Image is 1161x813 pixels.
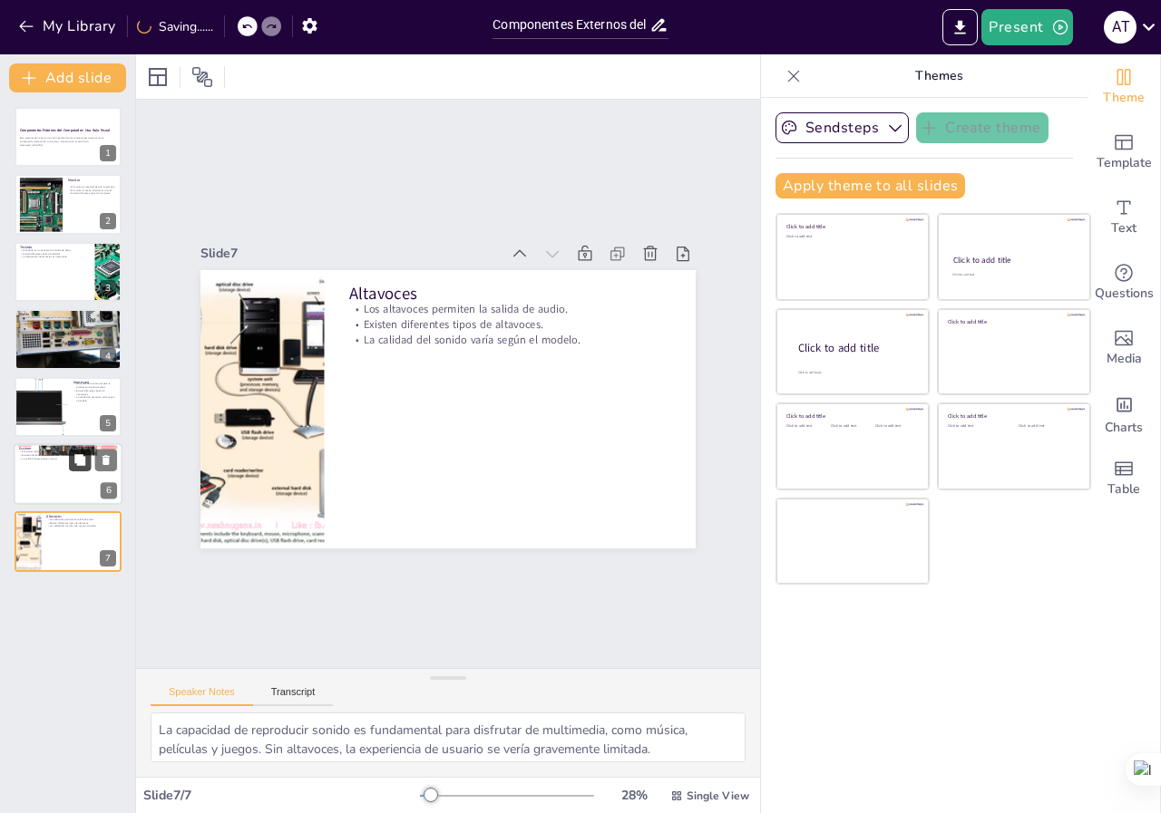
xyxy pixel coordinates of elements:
[95,449,117,470] button: Delete Slide
[1104,11,1137,44] div: A T
[1111,218,1137,238] span: Text
[68,185,116,189] p: El monitor es esencial para la interacción.
[20,319,116,323] p: Existen diferentes tipos de ratones.
[786,223,916,230] div: Click to add title
[948,317,1078,324] div: Click to add title
[253,686,334,706] button: Transcript
[776,173,965,198] button: Apply theme to all slides
[100,280,116,296] div: 3
[151,686,253,706] button: Speaker Notes
[1095,284,1154,304] span: Questions
[349,316,671,332] p: Existen diferentes tipos de altavoces.
[73,382,116,388] p: La impresora es esencial para la producción de documentos.
[20,245,90,250] p: Teclado
[687,789,749,803] span: Single View
[1105,418,1143,438] span: Charts
[1104,9,1137,45] button: A T
[20,137,116,143] p: Esta presentación ofrece una visión general de los componentes externos de un computador, destaca...
[15,174,122,234] div: 2
[942,9,978,45] button: Export to PowerPoint
[952,273,1073,277] div: Click to add text
[46,518,116,522] p: Los altavoces permiten la salida de audio.
[14,443,122,505] div: 6
[143,63,172,92] div: Layout
[9,63,126,92] button: Add slide
[875,424,916,429] div: Click to add text
[1088,120,1160,185] div: Add ready made slides
[14,12,123,41] button: My Library
[46,525,116,528] p: La calidad del sonido varía según el modelo.
[798,371,912,375] div: Click to add body
[20,323,116,326] p: La sensibilidad del ratón es ajustable.
[46,514,116,519] p: Altavoces
[349,332,671,347] p: La calidad del sonido varía según el modelo.
[73,395,116,402] p: La calidad de impresión varía según el modelo.
[1088,446,1160,511] div: Add a table
[1088,250,1160,315] div: Get real-time input from your audience
[15,511,122,571] div: 7
[137,18,213,35] div: Saving......
[786,412,916,420] div: Click to add title
[1088,381,1160,446] div: Add charts and graphs
[101,482,117,498] div: 6
[100,415,116,431] div: 5
[19,446,117,451] p: Escáner
[20,252,90,256] p: Existen diferentes tipos de teclados.
[1088,185,1160,250] div: Add text boxes
[493,12,649,38] input: Insert title
[15,377,122,437] div: 5
[1088,54,1160,120] div: Change the overall theme
[100,145,116,161] div: 1
[20,312,116,317] p: Ratón
[349,301,671,316] p: Los altavoces permiten la salida de audio.
[798,341,914,356] div: Click to add title
[68,177,116,182] p: Monitor
[953,255,1074,266] div: Click to add title
[151,712,746,762] textarea: La capacidad de reproducir sonido es fundamental para disfrutar de multimedia, como música, pelíc...
[981,9,1072,45] button: Present
[15,107,122,167] div: 1
[19,457,117,460] p: La calidad de escaneo es crucial.
[20,248,90,252] p: El teclado es crucial para la entrada de datos.
[612,787,656,804] div: 28 %
[19,450,117,454] p: El escáner digitaliza documentos físicos.
[73,389,116,395] p: Existen diferentes tipos de impresoras.
[100,348,116,364] div: 4
[786,424,827,429] div: Click to add text
[1103,88,1145,108] span: Theme
[100,213,116,229] div: 2
[776,112,909,143] button: Sendsteps
[1088,315,1160,381] div: Add images, graphics, shapes or video
[15,309,122,369] div: 4
[916,112,1049,143] button: Create theme
[786,235,916,239] div: Click to add text
[143,787,420,804] div: Slide 7 / 7
[19,454,117,458] p: Existen diferentes tipos de escáneres.
[200,245,500,262] div: Slide 7
[1019,424,1076,429] div: Click to add text
[69,449,91,470] button: Duplicate Slide
[1107,349,1142,369] span: Media
[20,143,116,147] p: Generated with [URL]
[68,191,116,195] p: Existen diferentes tipos de monitores.
[1097,153,1152,173] span: Template
[831,424,872,429] div: Click to add text
[1107,479,1140,499] span: Table
[191,66,213,88] span: Position
[808,54,1069,98] p: Themes
[349,282,671,305] p: Altavoces
[20,316,116,320] p: El ratón permite una navegación eficiente.
[100,550,116,566] div: 7
[20,256,90,259] p: La disposición de las teclas es importante.
[948,424,1005,429] div: Click to add text
[46,521,116,525] p: Existen diferentes tipos de altavoces.
[73,379,116,384] p: Impresora
[20,129,110,133] strong: Componentes Externos del Computador: Una Guía Visual
[948,412,1078,420] div: Click to add title
[15,242,122,302] div: 3
[68,189,116,192] p: El monitor muestra información visual.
